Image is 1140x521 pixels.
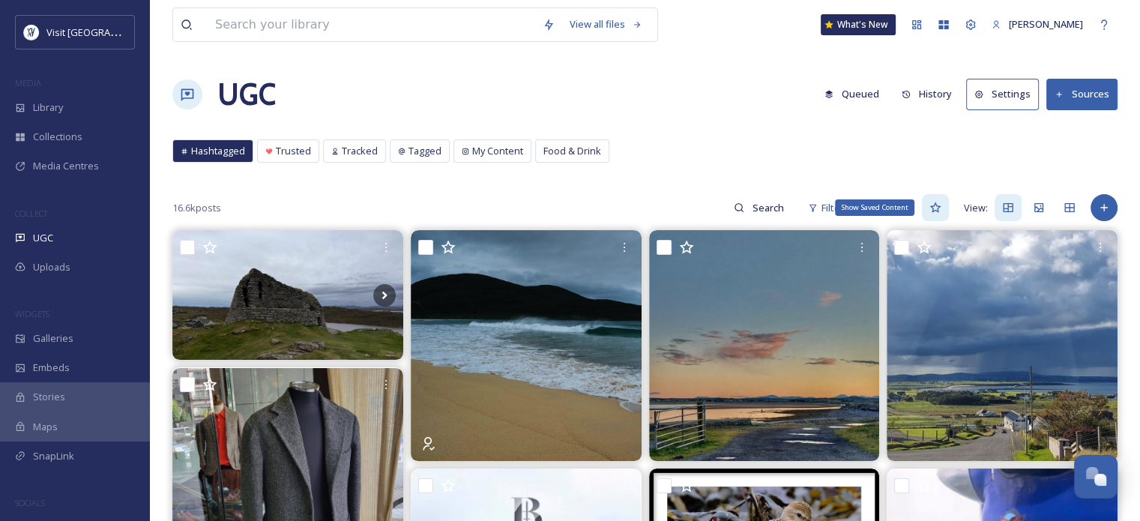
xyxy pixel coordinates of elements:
[817,79,887,109] button: Queued
[562,10,650,39] a: View all files
[964,201,988,215] span: View:
[887,230,1118,461] img: Knock# from sunny Knock looking over to the threatening clouds #knockpoint #isleoflewis #isleofha...
[894,79,959,109] button: History
[33,361,70,375] span: Embeds
[276,144,311,158] span: Trusted
[46,25,163,39] span: Visit [GEOGRAPHIC_DATA]
[411,230,642,461] img: The Harris dream ……. #dramaticseascapes #isleofharris #anotherescape #wildplaces #visitouterhebri...
[821,201,849,215] span: Filters
[342,144,378,158] span: Tracked
[172,201,221,215] span: 16.6k posts
[821,14,896,35] a: What's New
[984,10,1091,39] a: [PERSON_NAME]
[33,420,58,434] span: Maps
[1009,17,1083,31] span: [PERSON_NAME]
[649,230,880,461] img: #tong #tongisleoflewis #isleofharrisandlewis #isleoflewis#shore #sunset#broadbay #westernisles #w...
[33,260,70,274] span: Uploads
[15,497,45,508] span: SOCIALS
[217,72,276,117] a: UGC
[966,79,1046,109] a: Settings
[966,79,1039,109] button: Settings
[33,130,82,144] span: Collections
[191,144,245,158] span: Hashtagged
[817,79,894,109] a: Queued
[33,449,74,463] span: SnapLink
[15,77,41,88] span: MEDIA
[33,390,65,404] span: Stories
[172,230,403,360] img: Broch…. Dun Carloway. #duncarlowaybroch#scotland#scotlandgreatshots#hebridesexterieures#isleoflewis
[15,208,47,219] span: COLLECT
[33,100,63,115] span: Library
[835,199,914,216] div: Show Saved Content
[33,331,73,346] span: Galleries
[744,193,793,223] input: Search
[472,144,523,158] span: My Content
[894,79,967,109] a: History
[33,231,53,245] span: UGC
[1046,79,1118,109] button: Sources
[208,8,535,41] input: Search your library
[15,308,49,319] span: WIDGETS
[543,144,601,158] span: Food & Drink
[408,144,441,158] span: Tagged
[33,159,99,173] span: Media Centres
[24,25,39,40] img: Untitled%20design%20%2897%29.png
[1074,455,1118,499] button: Open Chat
